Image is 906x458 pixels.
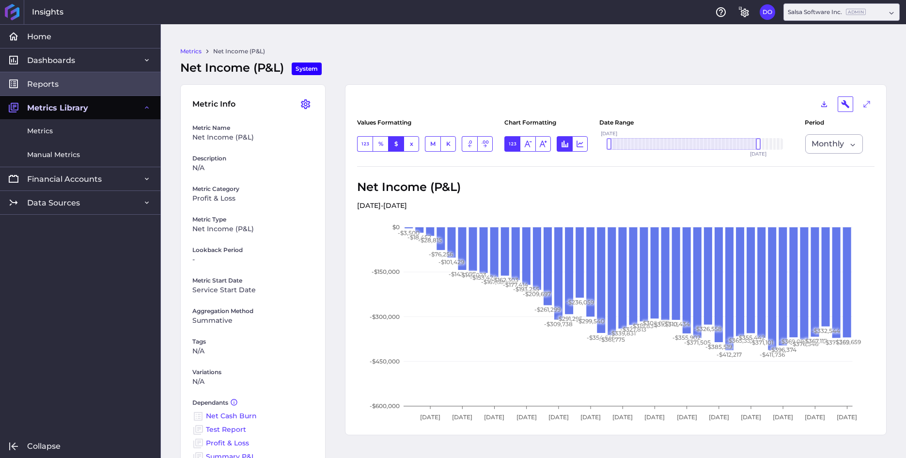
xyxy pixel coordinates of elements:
[750,152,766,157] span: [DATE]
[544,320,573,328] tspan: -$309,738
[640,319,669,327] tspan: -$306,077
[470,274,497,281] tspan: -$153,424
[440,136,456,152] button: K
[684,339,711,346] tspan: -$371,505
[418,237,442,244] tspan: -$28,815
[27,103,88,113] span: Metrics Library
[459,271,486,279] tspan: -$146,023
[612,413,633,421] tspan: [DATE]
[750,339,774,346] tspan: -$371,101
[192,337,313,346] title: Tags
[492,276,518,284] tspan: -$162,303
[192,98,235,110] span: Metric Info
[192,240,313,270] div: -
[824,339,850,346] tspan: -$371,255
[27,32,51,42] span: Home
[392,223,400,231] tspan: $0
[803,337,827,345] tspan: -$367,117
[609,330,636,337] tspan: -$339,831
[27,150,80,160] span: Manual Metrics
[373,136,388,152] button: %
[192,124,313,132] title: Metric Name
[370,313,400,320] tspan: -$300,000
[548,413,569,421] tspan: [DATE]
[27,441,61,451] span: Collapse
[213,47,265,56] a: Net Income (P&L)
[192,368,313,377] title: Variations
[298,96,313,112] button: User Menu
[773,413,794,421] tspan: [DATE]
[503,281,528,288] tspan: -$177,414
[576,317,605,325] tspan: -$299,540
[425,136,440,152] button: M
[180,59,322,77] div: Net Income (P&L)
[192,307,313,316] title: Aggregation Method
[292,63,322,75] div: System
[180,47,202,56] a: Metrics
[599,336,625,343] tspan: -$361,775
[736,334,765,341] tspan: -$355,442
[357,200,461,211] p: [DATE] - [DATE]
[484,413,505,421] tspan: [DATE]
[357,178,461,211] div: Net Income (P&L)
[783,3,900,21] div: Dropdown select
[192,209,313,240] div: Net Income (P&L)
[769,346,797,353] tspan: -$396,374
[192,118,313,148] div: Net Income (P&L)
[846,9,866,15] ins: Admin
[760,351,785,358] tspan: -$411,736
[709,413,729,421] tspan: [DATE]
[429,251,453,258] tspan: -$76,256
[805,413,826,421] tspan: [DATE]
[662,321,690,328] tspan: -$310,434
[407,234,431,241] tspan: -$18,452
[192,148,313,179] div: N/A
[481,278,507,285] tspan: -$167,689
[556,315,582,322] tspan: -$291,295
[404,136,419,152] button: x
[27,174,102,184] span: Financial Accounts
[192,215,313,224] title: Metric Type
[513,285,539,293] tspan: -$193,255
[726,337,754,344] tspan: -$365,335
[523,291,551,298] tspan: -$209,697
[805,134,863,154] div: Dropdown select
[741,413,761,421] tspan: [DATE]
[370,358,400,365] tspan: -$450,000
[652,321,679,328] tspan: -$310,945
[504,120,556,126] div: Chart Formatting
[449,271,476,278] tspan: -$143,037
[420,413,440,421] tspan: [DATE]
[192,179,313,209] div: Profit & Loss
[192,154,313,163] title: Description
[694,325,722,332] tspan: -$326,558
[192,270,313,301] div: Service Start Date
[705,343,732,350] tspan: -$385,519
[388,136,404,152] button: $
[580,413,601,421] tspan: [DATE]
[780,338,808,346] tspan: -$369,083
[833,338,861,346] tspan: -$369,659
[812,327,840,334] tspan: -$332,544
[566,299,594,306] tspan: -$236,059
[27,55,75,65] span: Dashboards
[713,4,729,20] button: Help
[601,131,617,136] span: [DATE]
[192,246,313,254] title: Lookback Period
[357,120,411,126] div: Values Formatting
[645,413,665,421] tspan: [DATE]
[206,425,246,434] a: Test Report
[620,326,646,333] tspan: -$327,813
[206,439,249,447] a: Profit & Loss
[790,340,819,347] tspan: -$376,546
[398,229,420,237] tspan: -$3,500
[27,79,59,89] span: Reports
[452,413,472,421] tspan: [DATE]
[599,120,638,126] div: Date Range
[192,398,313,409] title: Dependants
[587,334,615,341] tspan: -$354,645
[760,4,775,20] button: User Menu
[192,332,313,362] div: N/A
[805,120,844,126] div: Period
[837,413,858,421] tspan: [DATE]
